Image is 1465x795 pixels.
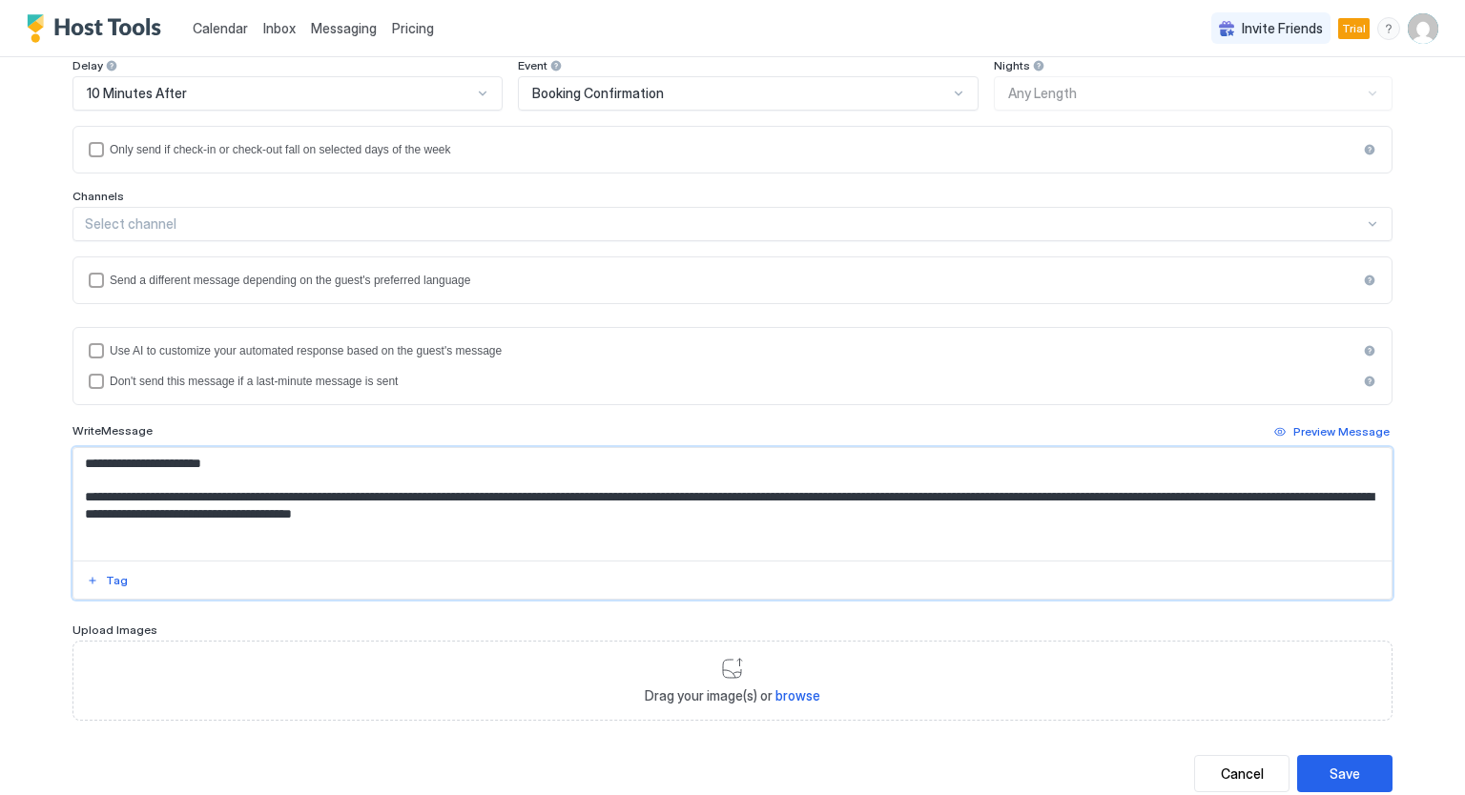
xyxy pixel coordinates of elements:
[89,273,1376,288] div: languagesEnabled
[311,18,377,38] a: Messaging
[1271,420,1393,443] button: Preview Message
[645,687,820,704] span: Drag your image(s) or
[1221,764,1264,784] div: Cancel
[775,687,820,703] span: browse
[27,14,170,43] a: Host Tools Logo
[1330,764,1360,784] div: Save
[1377,17,1400,40] div: menu
[110,274,1357,287] div: Send a different message depending on the guest's preferred language
[72,58,103,72] span: Delay
[89,343,1376,358] div: useAI
[110,143,1357,156] div: Only send if check-in or check-out fall on selected days of the week
[110,375,1357,388] div: Don't send this message if a last-minute message is sent
[311,20,377,36] span: Messaging
[193,20,248,36] span: Calendar
[392,20,434,37] span: Pricing
[72,423,153,438] span: Write Message
[518,58,547,72] span: Event
[1194,755,1290,792] button: Cancel
[1297,755,1393,792] button: Save
[1408,13,1438,44] div: User profile
[263,18,296,38] a: Inbox
[85,215,1364,233] div: Select channel
[89,142,1376,157] div: isLimited
[72,189,124,203] span: Channels
[87,85,187,102] span: 10 Minutes After
[193,18,248,38] a: Calendar
[110,344,1357,357] div: Use AI to customize your automated response based on the guest's message
[72,622,157,637] span: Upload Images
[106,572,128,589] div: Tag
[84,569,131,592] button: Tag
[1293,423,1390,440] div: Preview Message
[19,730,65,776] iframe: Intercom live chat
[1242,20,1323,37] span: Invite Friends
[89,374,1376,389] div: disableIfLastMinute
[994,58,1030,72] span: Nights
[263,20,296,36] span: Inbox
[1342,20,1366,37] span: Trial
[73,448,1392,561] textarea: Input Field
[532,85,664,102] span: Booking Confirmation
